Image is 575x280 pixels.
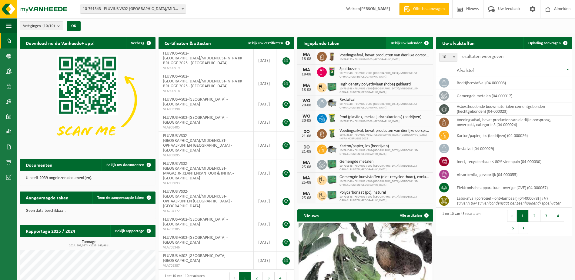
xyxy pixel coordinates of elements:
[97,196,144,200] span: Toon de aangevraagde taken
[23,244,155,247] span: 2024: 503,337 t - 2025: 145,961 t
[254,187,276,215] td: [DATE]
[254,49,276,72] td: [DATE]
[460,54,503,59] label: resultaten weergeven
[300,103,313,108] div: 20-08
[163,97,228,107] span: FLUVIUS-VS02-[GEOGRAPHIC_DATA] - [GEOGRAPHIC_DATA]
[254,159,276,187] td: [DATE]
[300,57,313,61] div: 18-08
[300,134,313,138] div: 21-08
[163,189,232,208] span: FLUVIUS VS02-[GEOGRAPHIC_DATA]/MIDDENKUST-OPHAALPUNTEN [GEOGRAPHIC_DATA] - [GEOGRAPHIC_DATA]
[20,225,81,237] h2: Rapportage 2025 / 2024
[339,67,430,72] span: Spuitbussen
[339,180,430,187] span: 10-791348 - FLUVIUS VS02-[GEOGRAPHIC_DATA]/MIDDENKUST-OPHAALPUNTEN [GEOGRAPHIC_DATA]
[163,89,249,94] span: VLA900918
[552,210,564,222] button: 4
[452,116,572,129] td: voedingsafval, bevat producten van dierlijke oorsprong, onverpakt, categorie 3 (04-000024)
[300,72,313,77] div: 18-08
[327,159,337,169] img: PB-HB-1400-HPE-GN-01
[339,98,430,102] span: Restafval
[20,192,75,203] h2: Aangevraagde taken
[102,159,155,171] a: Bekijk uw documenten
[452,155,572,168] td: inert, recycleerbaar < 80% steenpuin (04-000030)
[529,210,540,222] button: 2
[339,164,430,172] span: 10-791348 - FLUVIUS VS02-[GEOGRAPHIC_DATA]/MIDDENKUST-OPHAALPUNTEN [GEOGRAPHIC_DATA]
[163,134,232,153] span: FLUVIUS VS02-[GEOGRAPHIC_DATA]/MIDDENKUST-OPHAALPUNTEN [GEOGRAPHIC_DATA] - [GEOGRAPHIC_DATA]
[92,192,155,204] a: Toon de aangevraagde taken
[327,128,337,138] img: WB-0140-HPE-GN-50
[254,252,276,270] td: [DATE]
[163,66,249,71] span: VLA900919
[300,114,313,119] div: WO
[300,150,313,154] div: 21-08
[163,181,249,186] span: VLA903093
[452,76,572,89] td: bedrijfsrestafval (04-000008)
[339,120,421,123] span: 10-799155 - FLUVIUS-VS02-[GEOGRAPHIC_DATA]
[67,21,81,31] button: OK
[540,210,552,222] button: 3
[254,132,276,159] td: [DATE]
[457,68,474,73] span: Afvalstof
[457,196,561,206] i: THT zuiver/TBM zuiver/condensaat benzeenhoudend+spoelwater
[440,53,457,62] span: 10
[163,107,249,112] span: VLA903398
[339,159,430,164] span: Gemengde metalen
[519,222,528,234] button: Next
[163,245,249,250] span: VLA703346
[131,41,144,45] span: Verberg
[163,209,249,214] span: VLA704172
[327,97,337,108] img: WB-5000-GAL-GY-01
[163,125,249,130] span: VLA903405
[300,83,313,88] div: MA
[26,209,149,213] p: Geen data beschikbaar.
[327,175,337,185] img: PB-HB-1400-HPE-GN-01
[507,222,519,234] button: 5
[254,215,276,233] td: [DATE]
[300,160,313,165] div: MA
[452,181,572,194] td: elektronische apparatuur - overige (OVE) (04-000067)
[339,58,430,62] span: 10-799155 - FLUVIUS-VS02-[GEOGRAPHIC_DATA]
[300,119,313,123] div: 20-08
[386,37,433,49] a: Bekijk uw kalender
[339,53,430,58] span: Voedingsafval, bevat producten van dierlijke oorsprong, onverpakt, categorie 3
[163,217,228,227] span: FLUVIUS-VS02-[GEOGRAPHIC_DATA] - [GEOGRAPHIC_DATA]
[339,175,430,180] span: Gemengde kunststoffen (niet-recycleerbaar), exclusief pvc
[452,129,572,142] td: karton/papier, los (bedrijven) (04-000026)
[163,115,228,125] span: FLUVIUS-VS02-[GEOGRAPHIC_DATA] - [GEOGRAPHIC_DATA]
[436,37,481,49] h2: Uw afvalstoffen
[126,37,155,49] button: Verberg
[254,233,276,252] td: [DATE]
[339,195,430,202] span: 10-791348 - FLUVIUS VS02-[GEOGRAPHIC_DATA]/MIDDENKUST-OPHAALPUNTEN [GEOGRAPHIC_DATA]
[339,102,430,110] span: 10-791348 - FLUVIUS VS02-[GEOGRAPHIC_DATA]/MIDDENKUST-OPHAALPUNTEN [GEOGRAPHIC_DATA]
[163,227,249,232] span: VLA703385
[20,49,155,151] img: Download de VHEPlus App
[439,209,480,235] div: 1 tot 10 van 45 resultaten
[300,165,313,169] div: 25-08
[339,72,430,79] span: 10-791348 - FLUVIUS VS02-[GEOGRAPHIC_DATA]/MIDDENKUST-OPHAALPUNTEN [GEOGRAPHIC_DATA]
[23,240,155,247] h3: Tonnage
[110,225,155,237] a: Bekijk rapportage
[300,145,313,150] div: DO
[163,162,234,181] span: FLUVIUS VS02-[GEOGRAPHIC_DATA]/MIDDENKUST-MAGAZIJN,KLANTENKANTOOR & INFRA - [GEOGRAPHIC_DATA]
[327,113,337,123] img: WB-0240-HPE-GN-50
[20,21,63,30] button: Vestigingen(10/10)
[300,98,313,103] div: WO
[300,68,313,72] div: MA
[507,210,517,222] button: Previous
[528,41,561,45] span: Ophaling aanvragen
[300,88,313,92] div: 18-08
[42,24,55,28] count: (10/10)
[360,7,390,11] strong: [PERSON_NAME]
[297,37,346,49] h2: Ingeplande taken
[339,190,430,195] span: Polycarbonaat (pc), naturel
[452,89,572,102] td: gemengde metalen (04-000017)
[339,82,430,87] span: High density polyethyleen (hdpe) gekleurd
[339,128,430,133] span: Voedingsafval, bevat producten van dierlijke oorsprong, onverpakt, categorie 3
[254,113,276,132] td: [DATE]
[300,181,313,185] div: 25-08
[439,53,457,62] span: 10
[300,176,313,181] div: MA
[327,51,337,61] img: WB-0140-HPE-BN-01
[300,52,313,57] div: MA
[20,159,59,171] h2: Documenten
[300,129,313,134] div: DO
